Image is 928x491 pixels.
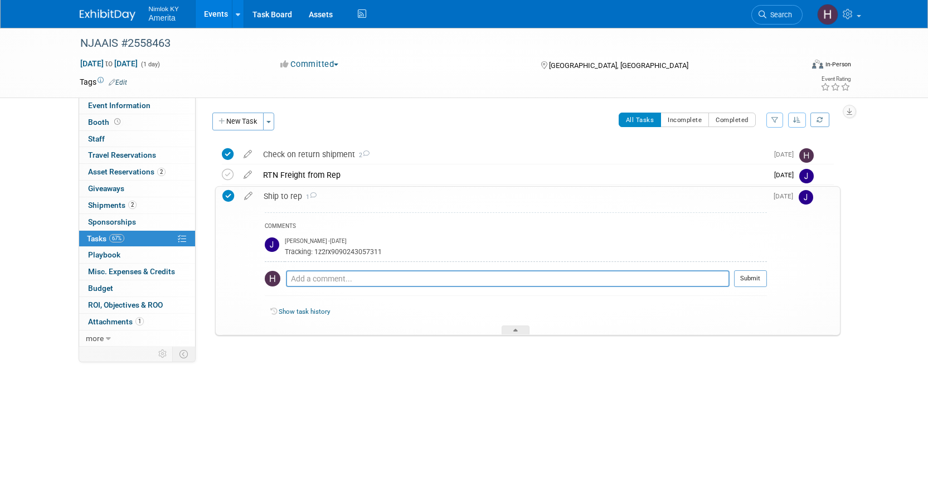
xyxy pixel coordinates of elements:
td: Toggle Event Tabs [172,347,195,361]
span: 2 [355,152,370,159]
span: ROI, Objectives & ROO [88,300,163,309]
span: Nimlok KY [149,2,179,14]
a: Staff [79,131,195,147]
span: Asset Reservations [88,167,166,176]
span: Amerita [149,13,176,22]
span: Search [766,11,792,19]
button: Committed [276,59,343,70]
span: [DATE] [774,192,799,200]
button: Submit [734,270,767,287]
div: COMMENTS [265,221,767,233]
span: 2 [157,168,166,176]
a: Travel Reservations [79,147,195,163]
a: ROI, Objectives & ROO [79,297,195,313]
span: 2 [128,201,137,209]
a: Show task history [279,308,330,315]
a: Shipments2 [79,197,195,213]
img: Hannah Durbin [817,4,838,25]
div: In-Person [825,60,851,69]
span: Budget [88,284,113,293]
span: to [104,59,114,68]
a: edit [238,149,257,159]
a: Edit [109,79,127,86]
button: Completed [708,113,756,127]
a: Misc. Expenses & Credits [79,264,195,280]
span: 1 [135,317,144,325]
img: Jamie Dunn [799,169,814,183]
span: (1 day) [140,61,160,68]
a: Giveaways [79,181,195,197]
img: Hannah Durbin [799,148,814,163]
div: NJAAIS #2558463 [76,33,786,54]
span: Misc. Expenses & Credits [88,267,175,276]
button: New Task [212,113,264,130]
a: Attachments1 [79,314,195,330]
div: Ship to rep [258,187,767,206]
span: Booth [88,118,123,127]
img: ExhibitDay [80,9,135,21]
td: Tags [80,76,127,87]
span: [PERSON_NAME] - [DATE] [285,237,347,245]
div: Event Rating [820,76,851,82]
div: RTN Freight from Rep [257,166,767,184]
a: Budget [79,280,195,296]
button: All Tasks [619,113,662,127]
span: Shipments [88,201,137,210]
a: more [79,330,195,347]
a: Tasks67% [79,231,195,247]
span: Playbook [88,250,120,259]
img: Format-Inperson.png [812,60,823,69]
button: Incomplete [660,113,709,127]
a: Search [751,5,803,25]
a: edit [238,170,257,180]
span: Attachments [88,317,144,326]
span: [DATE] [774,171,799,179]
span: more [86,334,104,343]
span: Staff [88,134,105,143]
span: Giveaways [88,184,124,193]
a: Booth [79,114,195,130]
a: Asset Reservations2 [79,164,195,180]
span: Sponsorships [88,217,136,226]
td: Personalize Event Tab Strip [153,347,173,361]
span: 67% [109,234,124,242]
span: Travel Reservations [88,150,156,159]
img: Hannah Durbin [265,271,280,286]
img: Jamie Dunn [265,237,279,252]
a: Refresh [810,113,829,127]
span: [DATE] [774,150,799,158]
span: [DATE] [DATE] [80,59,138,69]
a: Playbook [79,247,195,263]
span: Tasks [87,234,124,243]
span: [GEOGRAPHIC_DATA], [GEOGRAPHIC_DATA] [549,61,688,70]
a: Sponsorships [79,214,195,230]
span: Event Information [88,101,150,110]
span: Booth not reserved yet [112,118,123,126]
span: 1 [302,193,317,201]
div: Tracking: 1z2rx9090243057311 [285,246,767,256]
div: Check on return shipment [257,145,767,164]
a: Event Information [79,98,195,114]
img: Jamie Dunn [799,190,813,205]
a: edit [239,191,258,201]
div: Event Format [737,58,852,75]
